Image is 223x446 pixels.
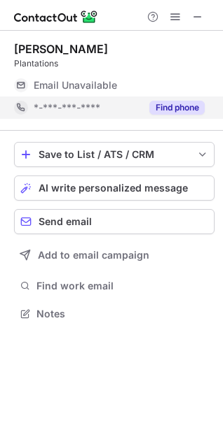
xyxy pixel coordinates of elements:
[39,216,92,227] span: Send email
[36,308,209,320] span: Notes
[14,304,215,324] button: Notes
[34,79,117,92] span: Email Unavailable
[39,149,190,160] div: Save to List / ATS / CRM
[14,57,215,70] div: Plantations
[14,42,108,56] div: [PERSON_NAME]
[14,142,215,167] button: save-profile-one-click
[38,250,149,261] span: Add to email campaign
[14,8,98,25] img: ContactOut v5.3.10
[14,243,215,268] button: Add to email campaign
[14,276,215,296] button: Find work email
[14,209,215,234] button: Send email
[39,182,188,194] span: AI write personalized message
[36,280,209,292] span: Find work email
[14,175,215,201] button: AI write personalized message
[149,101,205,115] button: Reveal Button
